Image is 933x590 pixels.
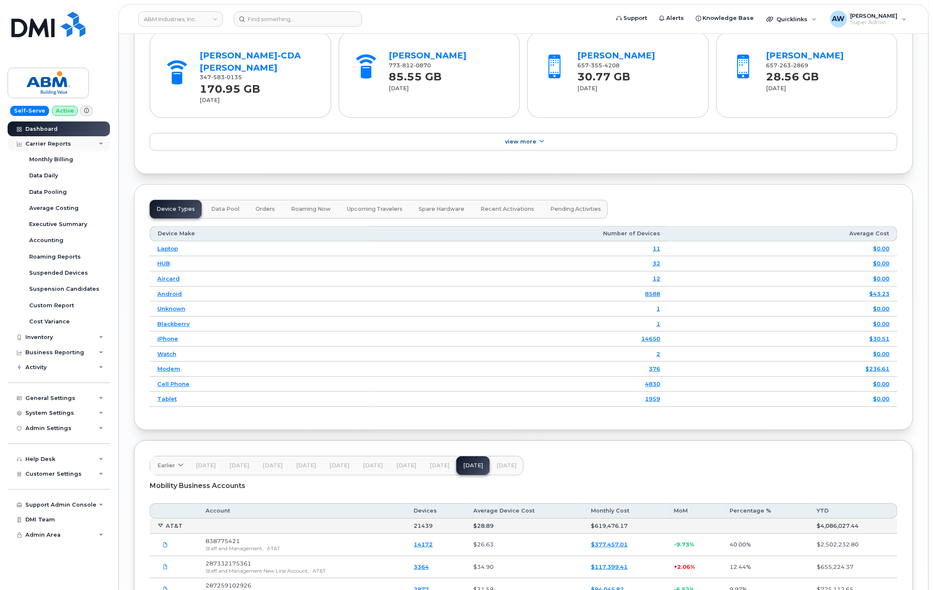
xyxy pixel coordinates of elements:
span: 812 [400,62,414,69]
span: 773 [389,62,431,69]
th: Devices [406,503,466,518]
span: [PERSON_NAME] [851,12,898,19]
div: [DATE] [766,85,882,92]
span: [DATE] [329,462,349,469]
strong: 85.55 GB [389,66,442,83]
a: $43.23 [870,290,890,297]
th: Percentage % [722,503,810,518]
a: Cell Phone [157,380,189,387]
th: Monthly Cost [584,503,667,518]
a: Tablet [157,395,177,402]
span: [DATE] [396,462,416,469]
a: $377,457.01 [591,541,628,548]
td: $619,476.17 [584,518,667,534]
a: HUB [157,260,170,267]
a: $117,399.41 [591,563,628,570]
td: $4,086,027.44 [810,518,897,534]
td: $655,224.37 [810,556,897,579]
a: 4830 [645,380,661,387]
span: Quicklinks [777,16,808,22]
span: Spare Hardware [419,206,464,212]
a: Modem [157,365,180,372]
a: Android [157,290,182,297]
span: AT&T [267,545,280,551]
td: 21439 [406,518,466,534]
a: $0.00 [873,245,890,252]
td: $26.63 [466,534,584,556]
a: 1 [657,305,661,312]
td: 40.00% [722,534,810,556]
span: 2.06% [677,563,695,570]
div: Quicklinks [761,11,823,28]
a: $0.00 [873,275,890,282]
a: 8588 [645,290,661,297]
div: [DATE] [578,85,694,92]
span: [DATE] [196,462,216,469]
span: 657 [766,62,809,69]
span: [DATE] [430,462,450,469]
span: 4208 [603,62,620,69]
span: 0135 [225,74,242,80]
a: [PERSON_NAME]-CDA [PERSON_NAME] [200,50,301,73]
span: Recent Activations [480,206,534,212]
a: 376 [649,365,661,372]
a: 32 [653,260,661,267]
span: 287259102926 [206,582,251,589]
a: 12 [653,275,661,282]
a: Watch [157,350,176,357]
a: $0.00 [873,395,890,402]
span: Orders [255,206,275,212]
span: 263 [778,62,791,69]
a: Support [610,10,653,27]
span: 2869 [791,62,809,69]
span: 583 [211,74,225,80]
span: 657 [578,62,620,69]
span: Earlier [157,461,175,469]
th: Average Cost [668,226,897,241]
span: 0870 [414,62,431,69]
a: Unknown [157,305,185,312]
a: Blackberry [157,320,190,327]
div: Alyssa Wagner [824,11,913,28]
a: Laptop [157,245,178,252]
strong: 30.77 GB [578,66,631,83]
th: Number of Devices [369,226,668,241]
div: [DATE] [389,85,505,92]
span: Data Pool [211,206,239,212]
a: 2 [657,350,661,357]
span: [DATE] [497,462,516,469]
a: Earlier [150,456,189,475]
a: Knowledge Base [690,10,760,27]
span: Upcoming Travelers [347,206,403,212]
strong: 170.95 GB [200,78,261,95]
th: MoM [666,503,722,518]
span: + [674,563,677,570]
input: Find something... [234,11,362,27]
a: [PERSON_NAME] [389,50,466,61]
a: ABM.838775421_20250731_F.pdf [157,537,173,552]
span: Knowledge Base [703,14,754,22]
a: 14172 [414,541,433,548]
span: Staff and Management, [206,545,263,551]
a: View More [150,133,897,151]
th: Account [198,503,406,518]
a: $0.00 [873,305,890,312]
a: $0.00 [873,260,890,267]
strong: 28.56 GB [766,66,819,83]
span: Support [623,14,647,22]
th: YTD [810,503,897,518]
a: ABM.287332175361_20250731_F.pdf [157,560,173,574]
a: $0.00 [873,320,890,327]
a: $0.00 [873,350,890,357]
td: $2,502,232.80 [810,534,897,556]
span: AT&T [166,522,183,529]
span: 287332175361 [206,560,251,567]
span: [DATE] [229,462,249,469]
a: 1959 [645,395,661,402]
a: ABM Industries, Inc. [138,11,223,27]
span: 347 [200,74,242,80]
span: 838775421 [206,538,240,544]
div: Mobility Business Accounts [150,475,897,496]
a: [PERSON_NAME] [766,50,844,61]
span: 355 [589,62,603,69]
